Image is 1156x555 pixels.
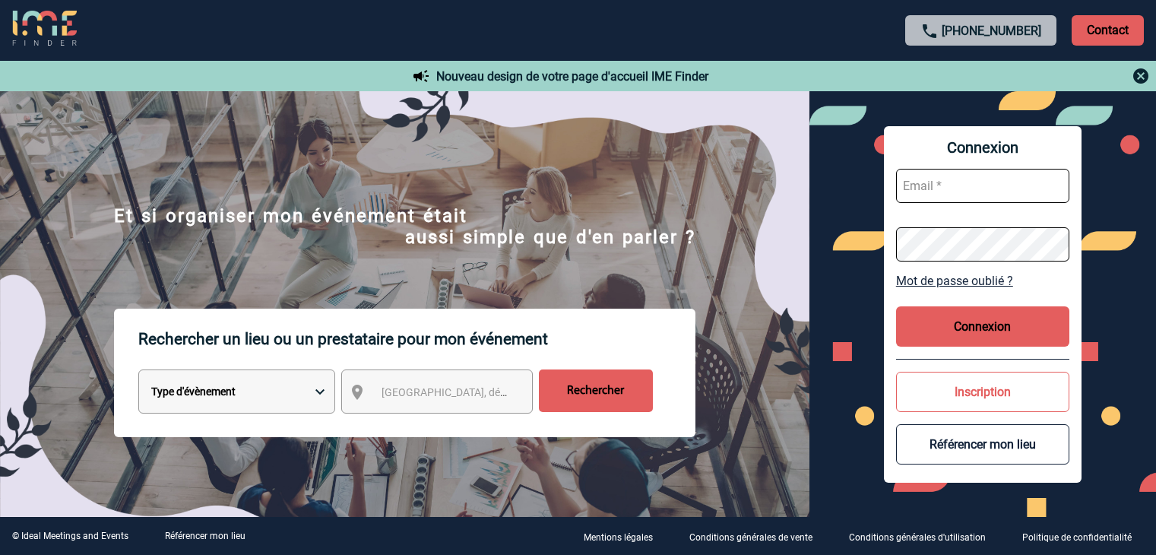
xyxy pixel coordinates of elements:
p: Contact [1072,15,1144,46]
div: © Ideal Meetings and Events [12,531,128,541]
span: [GEOGRAPHIC_DATA], département, région... [382,386,593,398]
a: Mentions légales [572,529,677,544]
a: Politique de confidentialité [1010,529,1156,544]
p: Conditions générales de vente [689,532,812,543]
button: Connexion [896,306,1069,347]
img: call-24-px.png [920,22,939,40]
p: Politique de confidentialité [1022,532,1132,543]
a: Conditions générales d'utilisation [837,529,1010,544]
button: Référencer mon lieu [896,424,1069,465]
p: Mentions légales [584,532,653,543]
span: Connexion [896,138,1069,157]
a: Conditions générales de vente [677,529,837,544]
a: Mot de passe oublié ? [896,274,1069,288]
a: [PHONE_NUMBER] [942,24,1041,38]
p: Conditions générales d'utilisation [849,532,986,543]
input: Email * [896,169,1069,203]
input: Rechercher [539,369,653,412]
p: Rechercher un lieu ou un prestataire pour mon événement [138,309,695,369]
a: Référencer mon lieu [165,531,245,541]
button: Inscription [896,372,1069,412]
